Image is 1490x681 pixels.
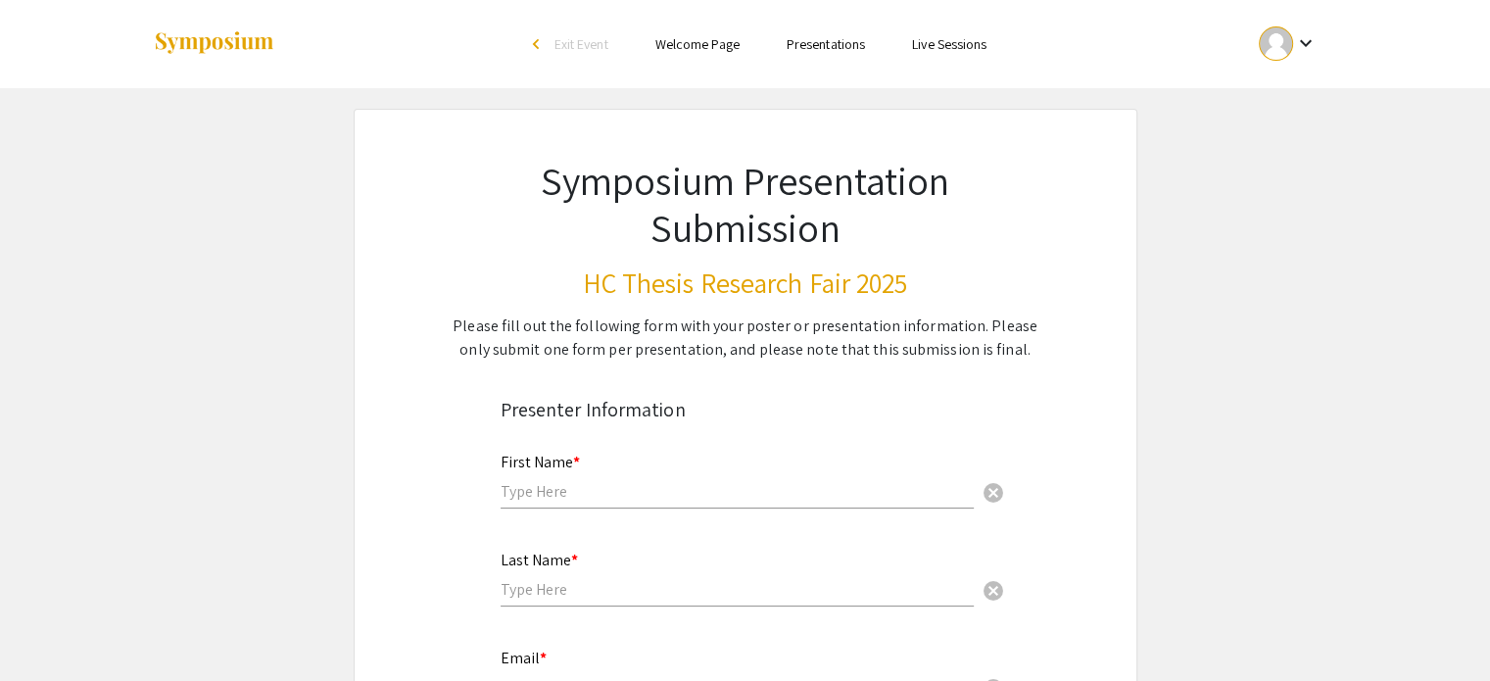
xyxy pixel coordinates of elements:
[974,570,1013,609] button: Clear
[501,481,974,502] input: Type Here
[787,35,865,53] a: Presentations
[153,30,275,57] img: Symposium by ForagerOne
[554,35,608,53] span: Exit Event
[450,157,1041,251] h1: Symposium Presentation Submission
[501,550,578,570] mat-label: Last Name
[501,452,580,472] mat-label: First Name
[982,579,1005,603] span: cancel
[501,395,990,424] div: Presenter Information
[982,481,1005,505] span: cancel
[655,35,740,53] a: Welcome Page
[501,579,974,600] input: Type Here
[450,315,1041,362] div: Please fill out the following form with your poster or presentation information. Please only subm...
[450,267,1041,300] h3: HC Thesis Research Fair 2025
[1238,22,1337,66] button: Expand account dropdown
[533,38,545,50] div: arrow_back_ios
[1293,31,1317,55] mat-icon: Expand account dropdown
[15,593,83,666] iframe: Chat
[912,35,986,53] a: Live Sessions
[974,472,1013,511] button: Clear
[501,648,547,668] mat-label: Email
